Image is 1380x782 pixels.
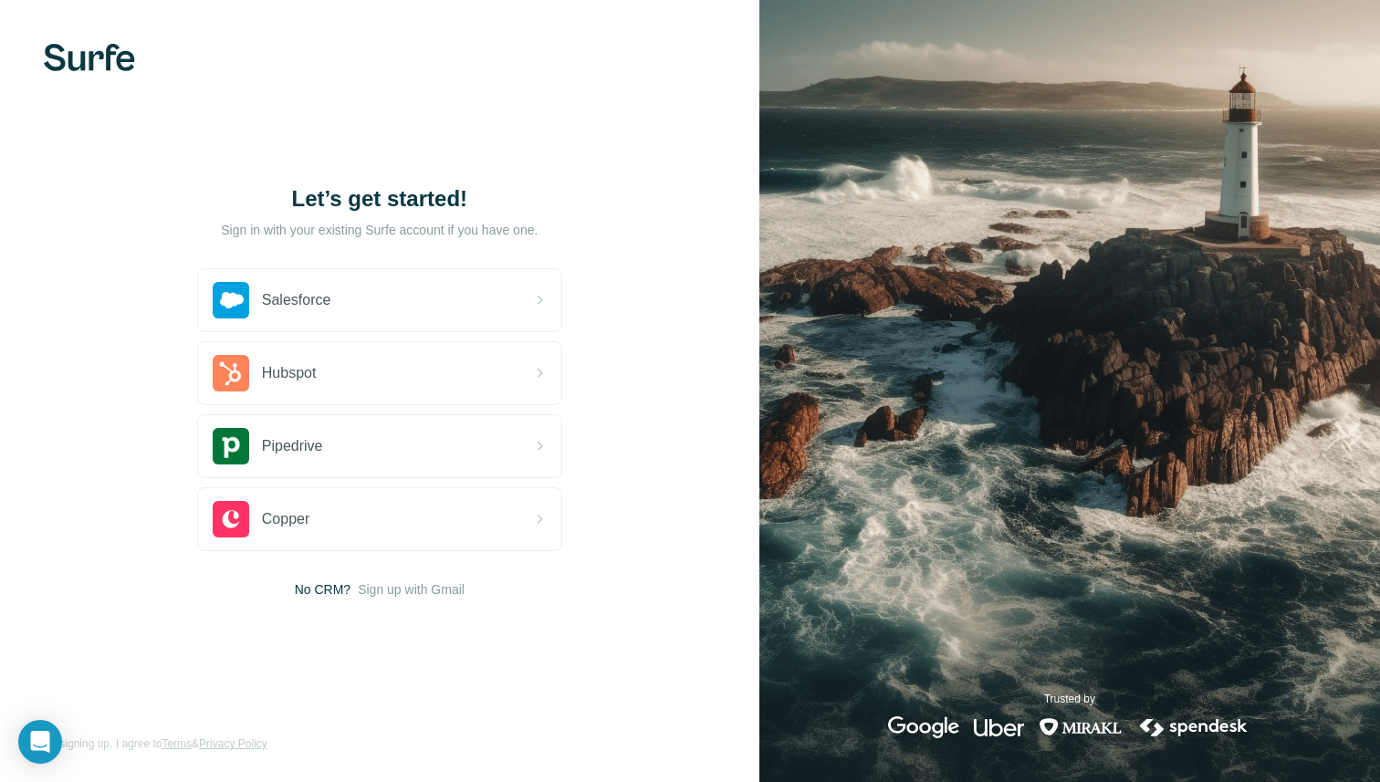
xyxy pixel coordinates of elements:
[262,362,317,384] span: Hubspot
[213,501,249,537] img: copper's logo
[974,716,1024,738] img: uber's logo
[221,221,538,239] p: Sign in with your existing Surfe account if you have one.
[262,289,331,311] span: Salesforce
[213,428,249,464] img: pipedrive's logo
[1044,691,1095,707] p: Trusted by
[358,580,465,599] button: Sign up with Gmail
[213,355,249,391] img: hubspot's logo
[1137,716,1250,738] img: spendesk's logo
[1039,716,1123,738] img: mirakl's logo
[44,44,135,71] img: Surfe's logo
[44,735,267,752] span: By signing up, I agree to &
[262,508,309,530] span: Copper
[213,282,249,318] img: salesforce's logo
[262,435,323,457] span: Pipedrive
[295,580,350,599] span: No CRM?
[199,737,267,750] a: Privacy Policy
[197,184,562,214] h1: Let’s get started!
[888,716,959,738] img: google's logo
[162,737,192,750] a: Terms
[18,720,62,764] div: Open Intercom Messenger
